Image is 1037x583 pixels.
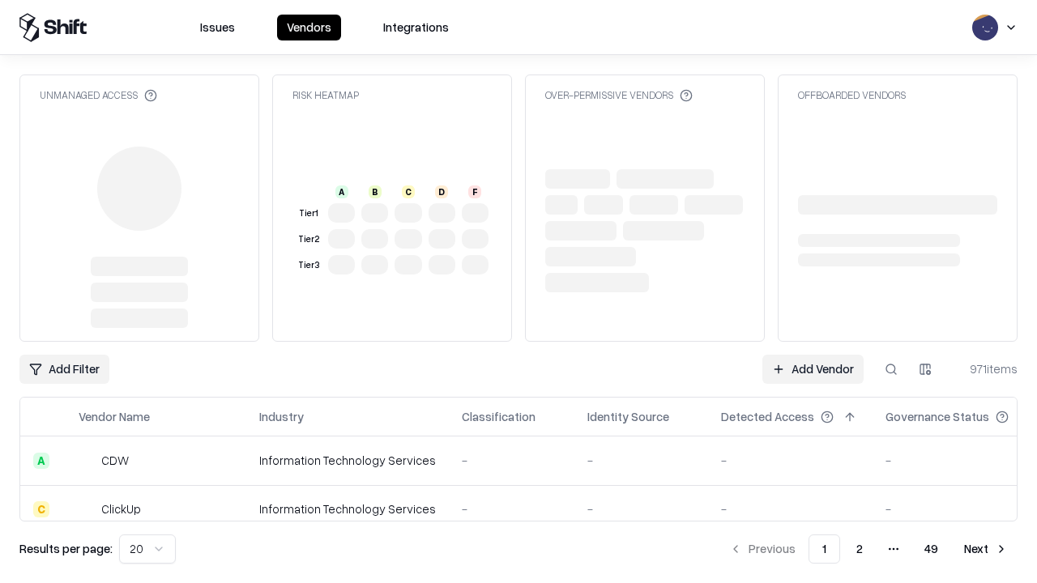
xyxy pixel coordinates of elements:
div: Governance Status [886,408,989,425]
button: Issues [190,15,245,40]
div: C [33,501,49,517]
div: ClickUp [101,500,141,517]
nav: pagination [719,534,1018,564]
button: Next [954,534,1018,564]
div: Information Technology Services [259,500,436,517]
div: - [587,452,695,469]
div: - [721,500,860,517]
div: Industry [259,408,304,425]
p: Results per page: [19,540,113,557]
div: Unmanaged Access [40,88,157,102]
div: - [462,452,561,469]
div: 971 items [953,360,1018,377]
div: - [462,500,561,517]
div: C [402,185,415,198]
div: A [335,185,348,198]
div: Vendor Name [79,408,150,425]
div: - [886,452,1035,469]
div: Classification [462,408,536,425]
div: Risk Heatmap [292,88,359,102]
div: Identity Source [587,408,669,425]
div: A [33,453,49,469]
div: Tier 1 [296,206,322,220]
div: Tier 3 [296,258,322,272]
button: Add Filter [19,355,109,384]
button: 2 [843,534,876,564]
div: Information Technology Services [259,452,436,469]
div: B [369,185,382,198]
div: - [587,500,695,517]
div: Offboarded Vendors [798,88,906,102]
div: Over-Permissive Vendors [545,88,693,102]
div: Tier 2 [296,232,322,246]
div: F [468,185,481,198]
a: Add Vendor [762,355,864,384]
div: D [435,185,448,198]
button: 49 [911,534,951,564]
img: CDW [79,453,95,469]
img: ClickUp [79,501,95,517]
div: - [886,500,1035,517]
div: - [721,452,860,469]
div: Detected Access [721,408,814,425]
button: Integrations [373,15,459,40]
button: Vendors [277,15,341,40]
div: CDW [101,452,129,469]
button: 1 [809,534,840,564]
